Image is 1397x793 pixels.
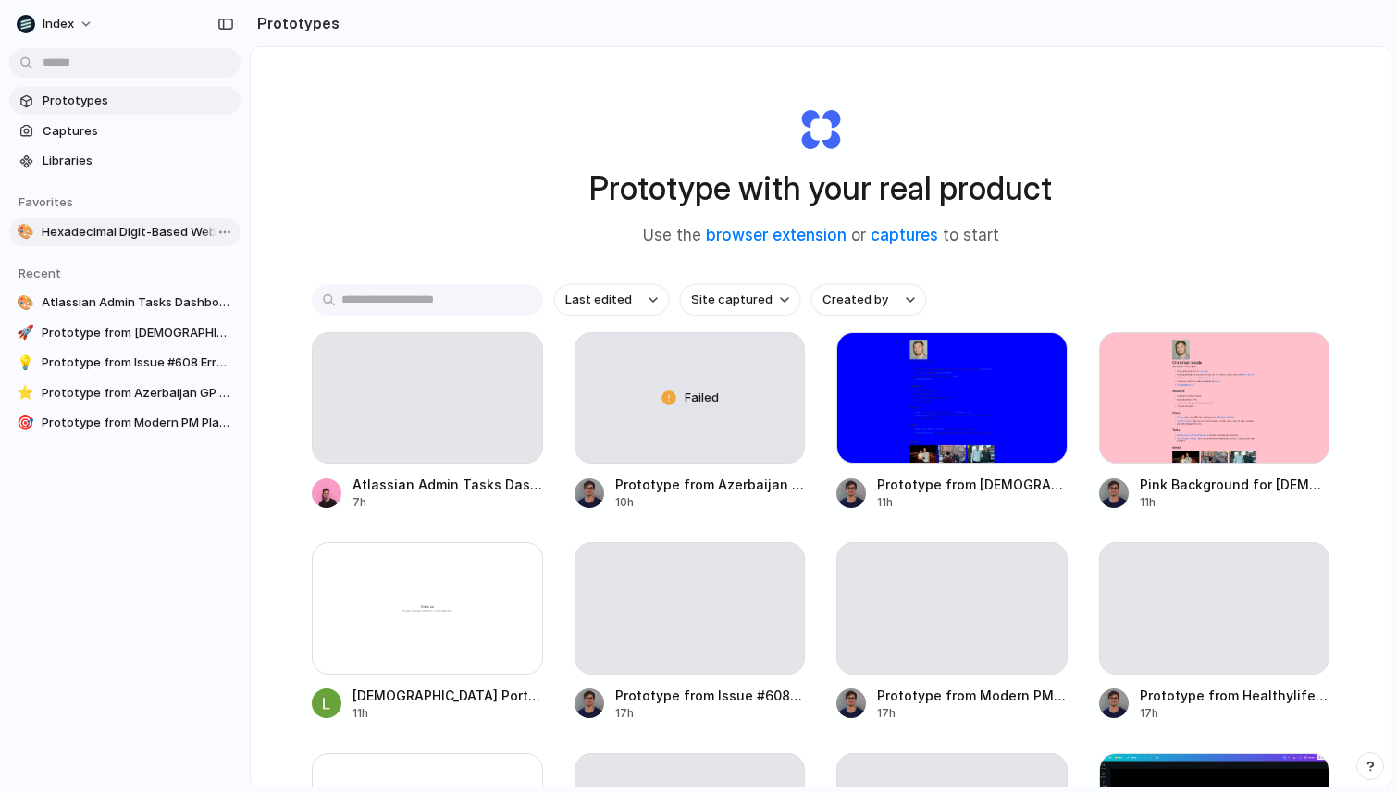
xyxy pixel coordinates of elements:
[691,291,773,309] span: Site captured
[17,223,34,242] div: 🎨
[9,379,241,407] a: ⭐Prototype from Azerbaijan GP 2025 Race Result
[9,218,241,246] a: 🎨Hexadecimal Digit-Based Website Demo
[1140,686,1330,705] span: Prototype from Healthylife Rewards
[19,266,61,280] span: Recent
[17,414,34,432] div: 🎯
[680,284,800,316] button: Site captured
[615,475,806,494] span: Prototype from Azerbaijan GP 2025 Race Result
[42,414,233,432] span: Prototype from Modern PM Planning
[822,291,888,309] span: Created by
[9,319,241,347] a: 🚀Prototype from [DEMOGRAPHIC_DATA][PERSON_NAME] Interests
[250,12,340,34] h2: Prototypes
[877,686,1068,705] span: Prototype from Modern PM Planning
[575,332,806,511] a: FailedPrototype from Azerbaijan GP 2025 Race Result10h
[554,284,669,316] button: Last edited
[17,324,34,342] div: 🚀
[643,224,999,248] span: Use the or to start
[312,542,543,721] a: Christian Portal Login Interface[DEMOGRAPHIC_DATA] Portal Login Interface11h
[42,324,233,342] span: Prototype from [DEMOGRAPHIC_DATA][PERSON_NAME] Interests
[9,87,241,115] a: Prototypes
[43,15,74,33] span: Index
[9,289,241,316] a: 🎨Atlassian Admin Tasks Dashboard
[615,686,806,705] span: Prototype from Issue #608 Error Investigation
[9,349,241,377] a: 💡Prototype from Issue #608 Error Investigation
[877,705,1068,722] div: 17h
[811,284,926,316] button: Created by
[19,194,73,209] span: Favorites
[43,92,233,110] span: Prototypes
[43,122,233,141] span: Captures
[1099,332,1330,511] a: Pink Background for Christian Iacullo InterestsPink Background for [DEMOGRAPHIC_DATA][PERSON_NAME...
[836,332,1068,511] a: Prototype from Christian Iacullo InterestsPrototype from [DEMOGRAPHIC_DATA][PERSON_NAME] Interest...
[615,705,806,722] div: 17h
[1140,475,1330,494] span: Pink Background for [DEMOGRAPHIC_DATA][PERSON_NAME] Interests
[871,226,938,244] a: captures
[17,293,34,312] div: 🎨
[9,147,241,175] a: Libraries
[352,494,543,511] div: 7h
[42,384,233,403] span: Prototype from Azerbaijan GP 2025 Race Result
[877,475,1068,494] span: Prototype from [DEMOGRAPHIC_DATA][PERSON_NAME] Interests
[17,353,34,372] div: 💡
[352,475,543,494] span: Atlassian Admin Tasks Dashboard
[9,9,103,39] button: Index
[352,705,543,722] div: 11h
[42,353,233,372] span: Prototype from Issue #608 Error Investigation
[877,494,1068,511] div: 11h
[43,152,233,170] span: Libraries
[17,384,34,403] div: ⭐
[589,164,1052,213] h1: Prototype with your real product
[312,332,543,511] a: Atlassian Admin Tasks Dashboard7h
[685,389,719,407] span: Failed
[615,494,806,511] div: 10h
[1140,494,1330,511] div: 11h
[706,226,847,244] a: browser extension
[1140,705,1330,722] div: 17h
[565,291,632,309] span: Last edited
[42,293,233,312] span: Atlassian Admin Tasks Dashboard
[42,223,233,242] span: Hexadecimal Digit-Based Website Demo
[836,542,1068,721] a: Prototype from Modern PM Planning17h
[575,542,806,721] a: Prototype from Issue #608 Error Investigation17h
[9,118,241,145] a: Captures
[352,686,543,705] span: [DEMOGRAPHIC_DATA] Portal Login Interface
[9,409,241,437] a: 🎯Prototype from Modern PM Planning
[1099,542,1330,721] a: Prototype from Healthylife Rewards17h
